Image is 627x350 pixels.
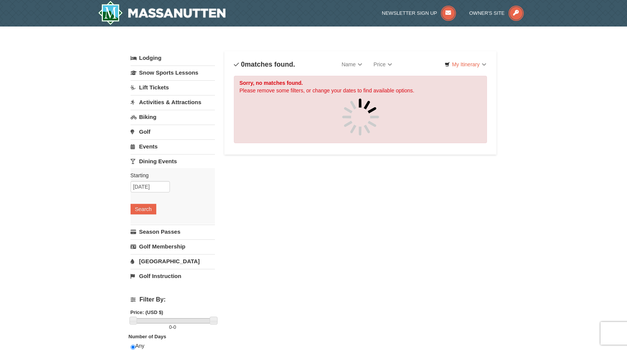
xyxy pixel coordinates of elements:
span: 0 [169,324,172,330]
a: Lodging [131,51,215,65]
h4: Filter By: [131,296,215,303]
a: Golf Instruction [131,269,215,283]
a: Name [336,57,368,72]
a: Golf Membership [131,239,215,253]
span: 0 [173,324,176,330]
strong: Sorry, no matches found. [240,80,303,86]
a: Events [131,139,215,153]
a: Season Passes [131,225,215,239]
a: Snow Sports Lessons [131,66,215,80]
img: Massanutten Resort Logo [98,1,226,25]
h4: matches found. [234,61,295,68]
a: Biking [131,110,215,124]
span: 0 [241,61,245,68]
a: Price [368,57,398,72]
strong: Price: (USD $) [131,309,163,315]
a: [GEOGRAPHIC_DATA] [131,254,215,268]
a: My Itinerary [440,59,491,70]
a: Golf [131,125,215,139]
div: Please remove some filters, or change your dates to find available options. [234,76,487,143]
a: Lift Tickets [131,80,215,94]
a: Dining Events [131,154,215,168]
a: Massanutten Resort [98,1,226,25]
a: Owner's Site [469,10,524,16]
label: Starting [131,172,209,179]
a: Newsletter Sign Up [382,10,456,16]
a: Activities & Attractions [131,95,215,109]
img: spinner.gif [342,98,380,136]
span: Newsletter Sign Up [382,10,437,16]
span: Owner's Site [469,10,505,16]
button: Search [131,204,156,214]
strong: Number of Days [129,334,166,339]
label: - [131,323,215,331]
